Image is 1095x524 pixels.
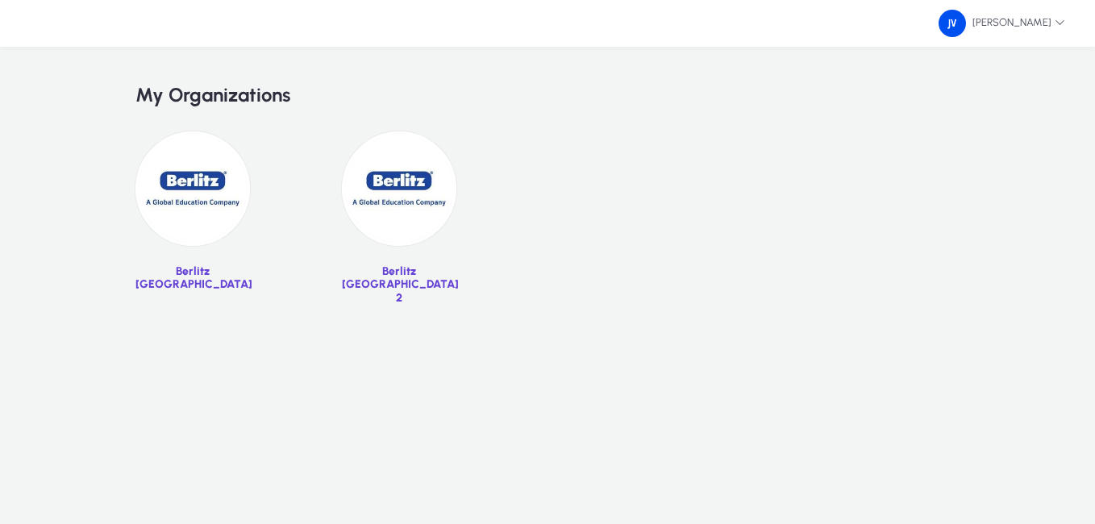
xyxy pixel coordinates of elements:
[939,10,966,37] img: 162.png
[342,131,456,246] img: 39.jpg
[135,265,250,292] p: Berlitz [GEOGRAPHIC_DATA]
[135,131,250,246] img: 34.jpg
[135,84,960,107] h2: My Organizations
[342,131,456,317] a: Berlitz [GEOGRAPHIC_DATA] 2
[926,9,1078,38] button: [PERSON_NAME]
[342,265,456,306] p: Berlitz [GEOGRAPHIC_DATA] 2
[939,10,1065,37] span: [PERSON_NAME]
[135,131,250,317] a: Berlitz [GEOGRAPHIC_DATA]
